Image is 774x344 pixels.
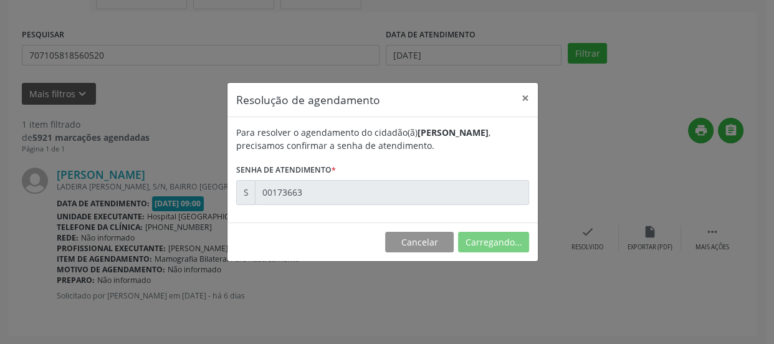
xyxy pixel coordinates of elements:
h5: Resolução de agendamento [236,92,380,108]
div: Para resolver o agendamento do cidadão(ã) , precisamos confirmar a senha de atendimento. [236,126,529,152]
div: S [236,180,256,205]
label: Senha de atendimento [236,161,336,180]
button: Cancelar [385,232,454,253]
button: Carregando... [458,232,529,253]
b: [PERSON_NAME] [418,127,489,138]
button: Close [513,83,538,113]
